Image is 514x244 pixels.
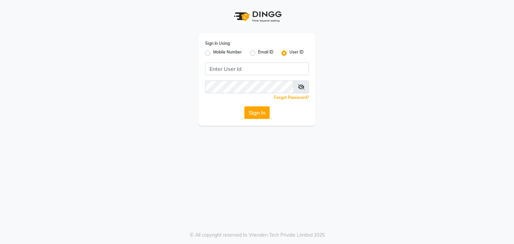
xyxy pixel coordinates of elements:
[258,49,273,57] label: Email ID
[244,106,270,119] button: Sign In
[230,7,284,26] img: logo1.svg
[205,63,309,75] input: Username
[205,81,294,93] input: Username
[274,95,309,100] a: Forgot Password?
[289,49,304,57] label: User ID
[205,40,231,46] label: Sign In Using:
[213,49,242,57] label: Mobile Number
